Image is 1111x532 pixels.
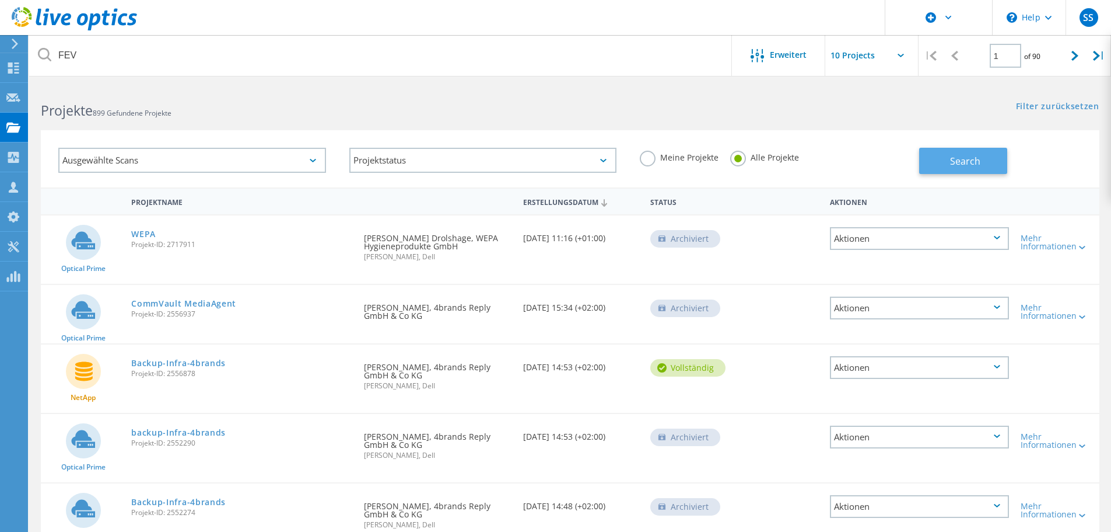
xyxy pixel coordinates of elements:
div: | [1087,35,1111,77]
div: Projektstatus [349,148,617,173]
div: Mehr Informationen [1021,304,1094,320]
div: Aktionen [830,356,1009,379]
b: Projekte [41,101,93,120]
div: Aktionen [830,227,1009,250]
label: Alle Projekte [730,151,799,162]
span: Projekt-ID: 2552290 [131,440,352,447]
div: Ausgewählte Scans [58,148,326,173]
span: SS [1083,13,1094,22]
div: Aktionen [830,426,1009,448]
span: Projekt-ID: 2717911 [131,241,352,248]
button: Search [919,148,1007,174]
span: Projekt-ID: 2552274 [131,509,352,516]
div: Archiviert [650,429,720,446]
div: Erstellungsdatum [517,190,644,213]
span: Search [950,155,980,168]
div: Aktionen [830,297,1009,319]
div: vollständig [650,359,726,377]
div: [PERSON_NAME], 4brands Reply GmbH & Co KG [358,285,517,332]
span: Optical Prime [61,265,106,272]
label: Meine Projekte [640,151,719,162]
span: Projekt-ID: 2556937 [131,311,352,318]
div: Mehr Informationen [1021,433,1094,449]
div: [DATE] 14:48 (+02:00) [517,484,644,522]
span: of 90 [1024,51,1040,61]
input: Projekte nach Namen, Verantwortlichem, ID, Unternehmen usw. suchen [29,35,733,76]
div: [DATE] 11:16 (+01:00) [517,215,644,254]
span: [PERSON_NAME], Dell [364,452,511,459]
span: [PERSON_NAME], Dell [364,253,511,260]
div: Status [644,190,740,212]
a: Filter zurücksetzen [1016,102,1099,112]
a: CommVault MediaAgent [131,300,236,308]
div: [PERSON_NAME], 4brands Reply GmbH & Co KG [358,414,517,471]
span: Optical Prime [61,335,106,342]
div: [DATE] 14:53 (+02:00) [517,414,644,453]
a: WEPA [131,230,156,238]
span: Erweitert [770,51,807,59]
span: 899 Gefundene Projekte [93,108,171,118]
div: | [919,35,942,77]
a: backup-Infra-4brands [131,429,226,437]
div: Projektname [125,190,358,212]
span: Optical Prime [61,464,106,471]
div: [PERSON_NAME], 4brands Reply GmbH & Co KG [358,345,517,401]
span: NetApp [71,394,96,401]
div: Archiviert [650,230,720,248]
a: Backup-Infra-4brands [131,498,226,506]
span: [PERSON_NAME], Dell [364,383,511,390]
div: Archiviert [650,300,720,317]
span: [PERSON_NAME], Dell [364,521,511,528]
div: [DATE] 14:53 (+02:00) [517,345,644,383]
div: Mehr Informationen [1021,234,1094,251]
a: Backup-Infra-4brands [131,359,226,367]
div: Mehr Informationen [1021,502,1094,519]
div: Aktionen [824,190,1015,212]
div: Aktionen [830,495,1009,518]
div: [PERSON_NAME] Drolshage, WEPA Hygieneprodukte GmbH [358,215,517,272]
svg: \n [1007,12,1017,23]
span: Projekt-ID: 2556878 [131,370,352,377]
div: [DATE] 15:34 (+02:00) [517,285,644,324]
div: Archiviert [650,498,720,516]
a: Live Optics Dashboard [12,25,137,33]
